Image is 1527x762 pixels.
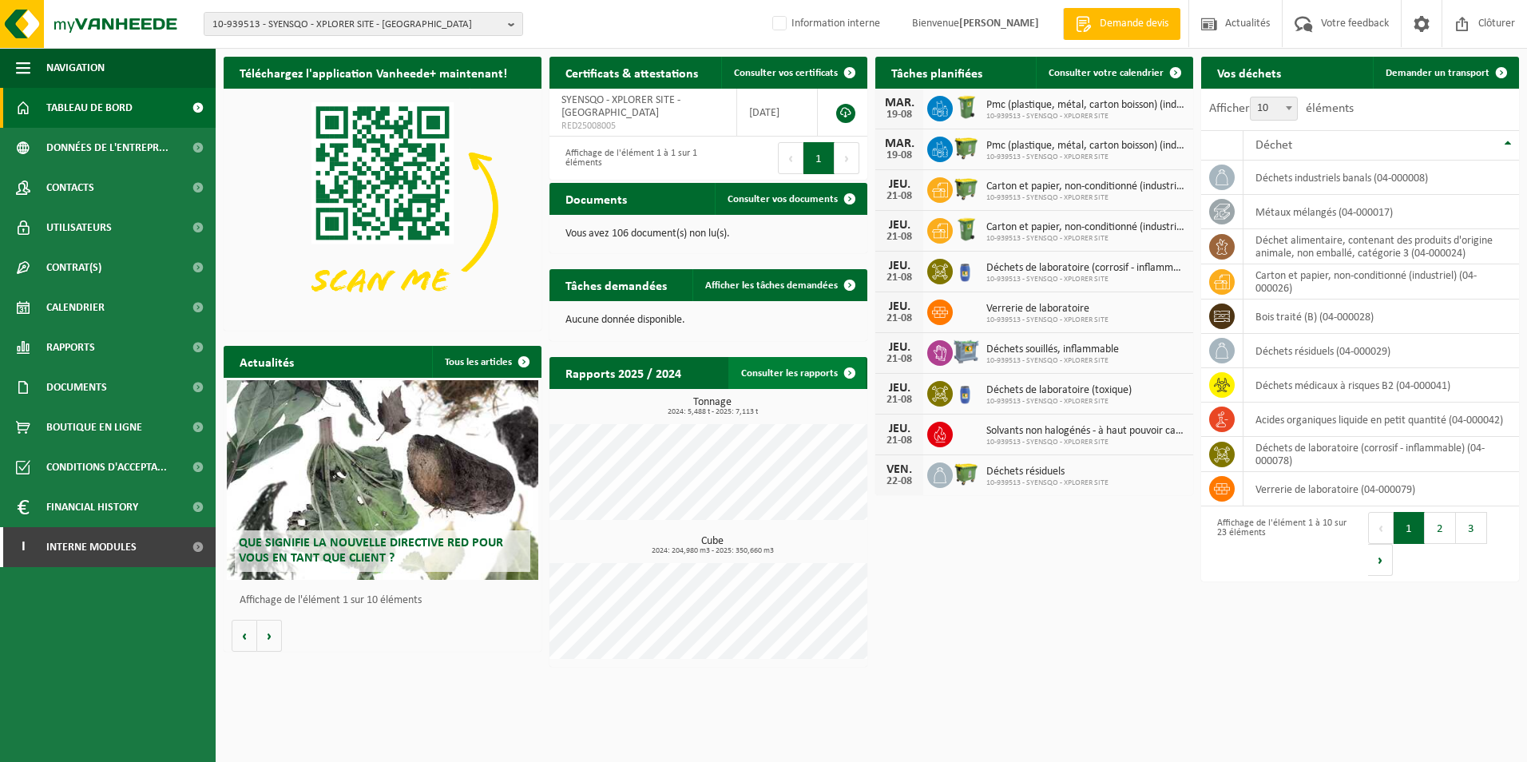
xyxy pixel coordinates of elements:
div: 21-08 [883,272,915,284]
button: Volgende [257,620,282,652]
span: Déchets de laboratoire (toxique) [986,384,1132,397]
span: Boutique en ligne [46,407,142,447]
td: déchets industriels banals (04-000008) [1243,161,1519,195]
a: Consulter les rapports [728,357,866,389]
span: Consulter vos documents [728,194,838,204]
img: WB-1100-HPE-GN-51 [953,175,980,202]
span: 10-939513 - SYENSQO - XPLORER SITE - [GEOGRAPHIC_DATA] [212,13,502,37]
a: Demande devis [1063,8,1180,40]
span: Verrerie de laboratoire [986,303,1109,316]
span: Carton et papier, non-conditionné (industriel) [986,221,1185,234]
div: JEU. [883,219,915,232]
span: 10-939513 - SYENSQO - XPLORER SITE [986,478,1109,488]
div: MAR. [883,137,915,150]
td: acides organiques liquide en petit quantité (04-000042) [1243,403,1519,437]
span: Déchets souillés, inflammable [986,343,1119,356]
button: Previous [1368,512,1394,544]
span: Déchets de laboratoire (corrosif - inflammable) [986,262,1185,275]
span: Demander un transport [1386,68,1489,78]
a: Afficher les tâches demandées [692,269,866,301]
div: JEU. [883,260,915,272]
p: Vous avez 106 document(s) non lu(s). [565,228,851,240]
span: Financial History [46,487,138,527]
button: Vorige [232,620,257,652]
img: WB-0240-HPE-GN-50 [953,216,980,243]
img: WB-0240-HPE-GN-50 [953,93,980,121]
button: 1 [803,142,835,174]
span: Consulter vos certificats [734,68,838,78]
h3: Cube [557,536,867,555]
span: 10-939513 - SYENSQO - XPLORER SITE [986,153,1185,162]
div: 19-08 [883,109,915,121]
label: Afficher éléments [1209,102,1354,115]
div: 21-08 [883,232,915,243]
span: Utilisateurs [46,208,112,248]
h2: Tâches planifiées [875,57,998,88]
span: Carton et papier, non-conditionné (industriel) [986,181,1185,193]
a: Que signifie la nouvelle directive RED pour vous en tant que client ? [227,380,538,580]
div: 21-08 [883,435,915,446]
span: 2024: 204,980 m3 - 2025: 350,660 m3 [557,547,867,555]
span: Rapports [46,327,95,367]
td: déchets médicaux à risques B2 (04-000041) [1243,368,1519,403]
p: Aucune donnée disponible. [565,315,851,326]
td: carton et papier, non-conditionné (industriel) (04-000026) [1243,264,1519,300]
h2: Téléchargez l'application Vanheede+ maintenant! [224,57,523,88]
img: LP-OT-00060-HPE-21 [953,379,980,406]
div: MAR. [883,97,915,109]
span: Données de l'entrepr... [46,128,169,168]
div: JEU. [883,178,915,191]
div: JEU. [883,341,915,354]
td: déchets de laboratoire (corrosif - inflammable) (04-000078) [1243,437,1519,472]
img: Download de VHEPlus App [224,89,541,327]
span: RED25008005 [561,120,724,133]
span: Contrat(s) [46,248,101,288]
button: 2 [1425,512,1456,544]
img: PB-AP-0800-MET-02-01 [953,338,980,365]
a: Demander un transport [1373,57,1517,89]
span: Afficher les tâches demandées [705,280,838,291]
td: métaux mélangés (04-000017) [1243,195,1519,229]
button: 1 [1394,512,1425,544]
span: 10-939513 - SYENSQO - XPLORER SITE [986,275,1185,284]
h2: Certificats & attestations [549,57,714,88]
span: Contacts [46,168,94,208]
span: Demande devis [1096,16,1172,32]
td: déchets résiduels (04-000029) [1243,334,1519,368]
td: verrerie de laboratoire (04-000079) [1243,472,1519,506]
span: 10 [1251,97,1297,120]
a: Consulter vos documents [715,183,866,215]
span: Solvants non halogénés - à haut pouvoir calorifique en petits emballages (<200l) [986,425,1185,438]
span: Consulter votre calendrier [1049,68,1164,78]
span: Pmc (plastique, métal, carton boisson) (industriel) [986,140,1185,153]
div: VEN. [883,463,915,476]
div: JEU. [883,382,915,395]
span: Pmc (plastique, métal, carton boisson) (industriel) [986,99,1185,112]
div: 21-08 [883,395,915,406]
img: WB-1100-HPE-GN-51 [953,134,980,161]
span: I [16,527,30,567]
span: Calendrier [46,288,105,327]
h3: Tonnage [557,397,867,416]
h2: Rapports 2025 / 2024 [549,357,697,388]
div: 21-08 [883,354,915,365]
div: Affichage de l'élément 1 à 10 sur 23 éléments [1209,510,1352,577]
img: LP-OT-00060-HPE-21 [953,256,980,284]
span: 10-939513 - SYENSQO - XPLORER SITE [986,356,1119,366]
img: WB-1100-HPE-GN-51 [953,460,980,487]
a: Consulter votre calendrier [1036,57,1192,89]
button: 3 [1456,512,1487,544]
span: SYENSQO - XPLORER SITE - [GEOGRAPHIC_DATA] [561,94,680,119]
h2: Actualités [224,346,310,377]
p: Affichage de l'élément 1 sur 10 éléments [240,595,533,606]
span: 10 [1250,97,1298,121]
div: Affichage de l'élément 1 à 1 sur 1 éléments [557,141,700,176]
div: JEU. [883,423,915,435]
button: Next [835,142,859,174]
button: 10-939513 - SYENSQO - XPLORER SITE - [GEOGRAPHIC_DATA] [204,12,523,36]
span: Déchet [1255,139,1292,152]
div: 19-08 [883,150,915,161]
h2: Vos déchets [1201,57,1297,88]
a: Tous les articles [432,346,540,378]
h2: Documents [549,183,643,214]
